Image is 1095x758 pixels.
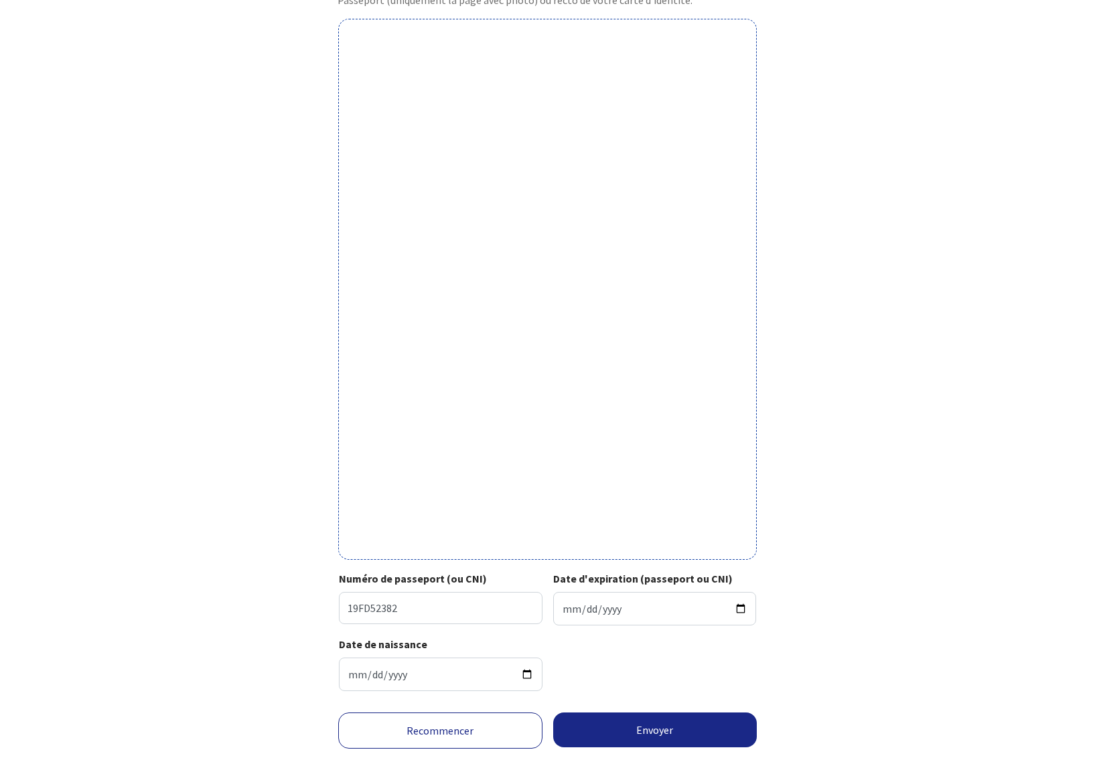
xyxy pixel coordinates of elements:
button: Envoyer [553,712,757,747]
a: Recommencer [338,712,542,749]
strong: Date de naissance [339,637,427,651]
strong: Numéro de passeport (ou CNI) [339,572,487,585]
strong: Date d'expiration (passeport ou CNI) [553,572,733,585]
